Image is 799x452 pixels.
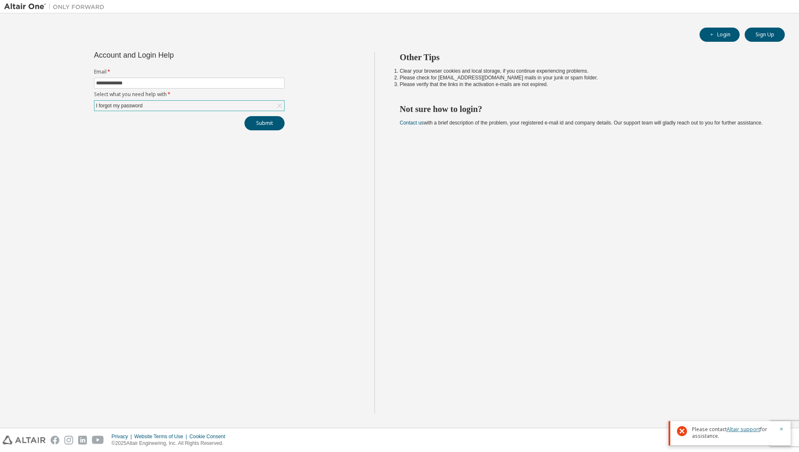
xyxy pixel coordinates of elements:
li: Clear your browser cookies and local storage, if you continue experiencing problems. [400,68,770,74]
img: instagram.svg [64,436,73,444]
h2: Not sure how to login? [400,104,770,114]
li: Please verify that the links in the activation e-mails are not expired. [400,81,770,88]
li: Please check for [EMAIL_ADDRESS][DOMAIN_NAME] mails in your junk or spam folder. [400,74,770,81]
img: Altair One [4,3,109,11]
div: I forgot my password [94,101,284,111]
a: Contact us [400,120,424,126]
div: Website Terms of Use [134,433,189,440]
div: Cookie Consent [189,433,230,440]
p: © 2025 Altair Engineering, Inc. All Rights Reserved. [112,440,230,447]
div: I forgot my password [95,101,144,110]
button: Sign Up [745,28,785,42]
a: Altair support [727,426,760,433]
img: altair_logo.svg [3,436,46,444]
label: Email [94,69,285,75]
label: Select what you need help with [94,91,285,98]
div: Privacy [112,433,134,440]
img: youtube.svg [92,436,104,444]
h2: Other Tips [400,52,770,63]
button: Login [700,28,740,42]
span: with a brief description of the problem, your registered e-mail id and company details. Our suppo... [400,120,763,126]
button: Submit [244,116,285,130]
span: Please contact for assistance. [692,426,774,439]
img: facebook.svg [51,436,59,444]
div: Account and Login Help [94,52,247,58]
img: linkedin.svg [78,436,87,444]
